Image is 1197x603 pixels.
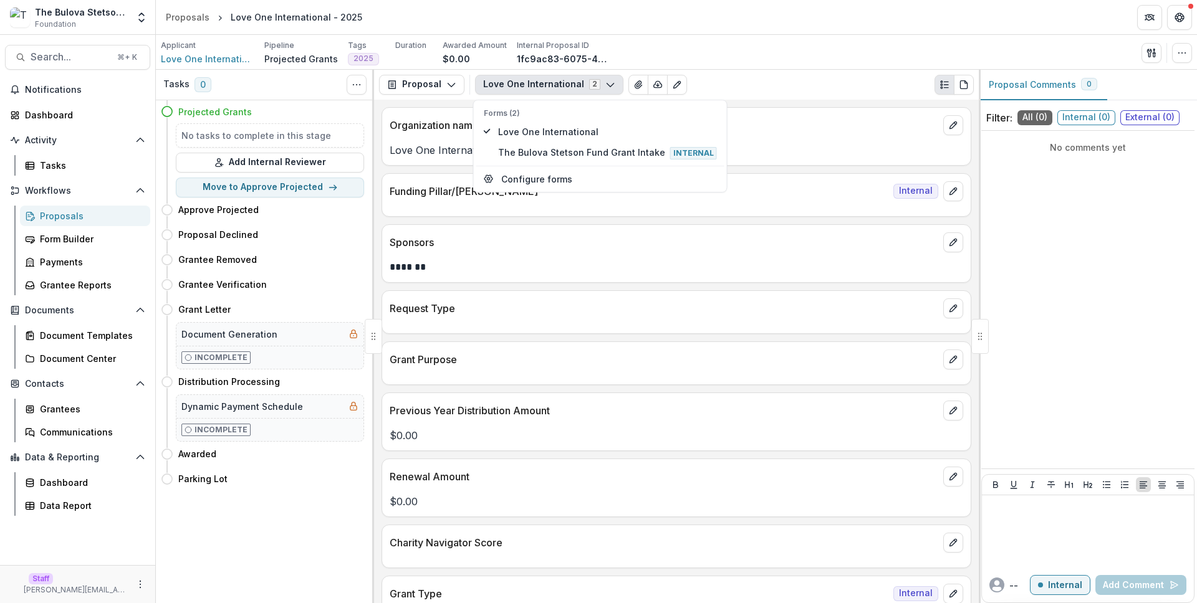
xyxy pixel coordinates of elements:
[25,305,130,316] span: Documents
[347,75,367,95] button: Toggle View Cancelled Tasks
[40,352,140,365] div: Document Center
[20,155,150,176] a: Tasks
[893,586,938,601] span: Internal
[935,75,954,95] button: Plaintext view
[178,228,258,241] h4: Proposal Declined
[893,184,938,199] span: Internal
[390,301,938,316] p: Request Type
[20,275,150,295] a: Grantee Reports
[1044,477,1059,492] button: Strike
[390,586,888,601] p: Grant Type
[943,401,963,420] button: edit
[943,232,963,252] button: edit
[40,402,140,415] div: Grantees
[264,52,338,65] p: Projected Grants
[178,203,259,216] h4: Approve Projected
[475,75,623,95] button: Love One International2
[181,400,303,413] h5: Dynamic Payment Schedule
[1167,5,1192,30] button: Get Help
[5,45,150,70] button: Search...
[954,75,974,95] button: PDF view
[115,50,140,64] div: ⌘ + K
[163,79,190,90] h3: Tasks
[231,11,362,24] div: Love One International - 2025
[178,105,252,118] h4: Projected Grants
[40,159,140,172] div: Tasks
[176,178,364,197] button: Move to Approve Projected
[443,52,470,65] p: $0.00
[379,75,464,95] button: Proposal
[667,75,687,95] button: Edit as form
[988,477,1003,492] button: Bold
[1155,477,1170,492] button: Align Center
[166,11,209,24] div: Proposals
[986,141,1190,154] p: No comments yet
[443,40,507,51] p: Awarded Amount
[989,577,1004,592] svg: avatar
[25,85,145,95] span: Notifications
[5,374,150,394] button: Open Contacts
[986,110,1012,125] p: Filter:
[1057,110,1115,125] span: Internal ( 0 )
[40,209,140,222] div: Proposals
[20,422,150,442] a: Communications
[5,80,150,100] button: Notifications
[20,252,150,272] a: Payments
[517,52,610,65] p: 1fc9ac83-6075-4abb-ab41-7a55b9816ea4
[395,40,426,51] p: Duration
[943,298,963,318] button: edit
[40,476,140,489] div: Dashboard
[5,181,150,201] button: Open Workflows
[20,325,150,346] a: Document Templates
[20,348,150,369] a: Document Center
[943,349,963,369] button: edit
[498,125,717,138] span: Love One International
[40,425,140,439] div: Communications
[133,5,150,30] button: Open entity switcher
[181,328,277,341] h5: Document Generation
[29,573,53,584] p: Staff
[195,77,211,92] span: 0
[161,52,254,65] span: Love One International
[178,472,228,485] h4: Parking Lot
[943,533,963,553] button: edit
[5,300,150,320] button: Open Documents
[979,70,1107,100] button: Proposal Comments
[1120,110,1180,125] span: External ( 0 )
[178,253,257,266] h4: Grantee Removed
[498,146,717,159] span: The Bulova Stetson Fund Grant Intake
[161,40,196,51] p: Applicant
[24,584,128,596] p: [PERSON_NAME][EMAIL_ADDRESS][DOMAIN_NAME]
[25,135,130,146] span: Activity
[484,108,717,119] p: Forms (2)
[1062,477,1077,492] button: Heading 1
[628,75,648,95] button: View Attached Files
[1080,477,1095,492] button: Heading 2
[195,424,248,435] p: Incomplete
[161,8,367,26] nav: breadcrumb
[178,303,231,316] h4: Grant Letter
[5,447,150,467] button: Open Data & Reporting
[31,51,110,63] span: Search...
[517,40,589,51] p: Internal Proposal ID
[943,115,963,135] button: edit
[1087,80,1092,88] span: 0
[181,129,358,142] h5: No tasks to complete in this stage
[40,278,140,292] div: Grantee Reports
[390,403,938,418] p: Previous Year Distribution Amount
[195,352,248,363] p: Incomplete
[1137,5,1162,30] button: Partners
[40,255,140,268] div: Payments
[1009,579,1018,592] p: --
[390,428,963,443] p: $0.00
[20,495,150,516] a: Data Report
[353,54,373,63] span: 2025
[1048,580,1082,591] p: Internal
[390,118,938,133] p: Organization name
[1017,110,1052,125] span: All ( 0 )
[348,40,367,51] p: Tags
[390,494,963,509] p: $0.00
[1173,477,1188,492] button: Align Right
[20,229,150,249] a: Form Builder
[10,7,30,27] img: The Bulova Stetson Fund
